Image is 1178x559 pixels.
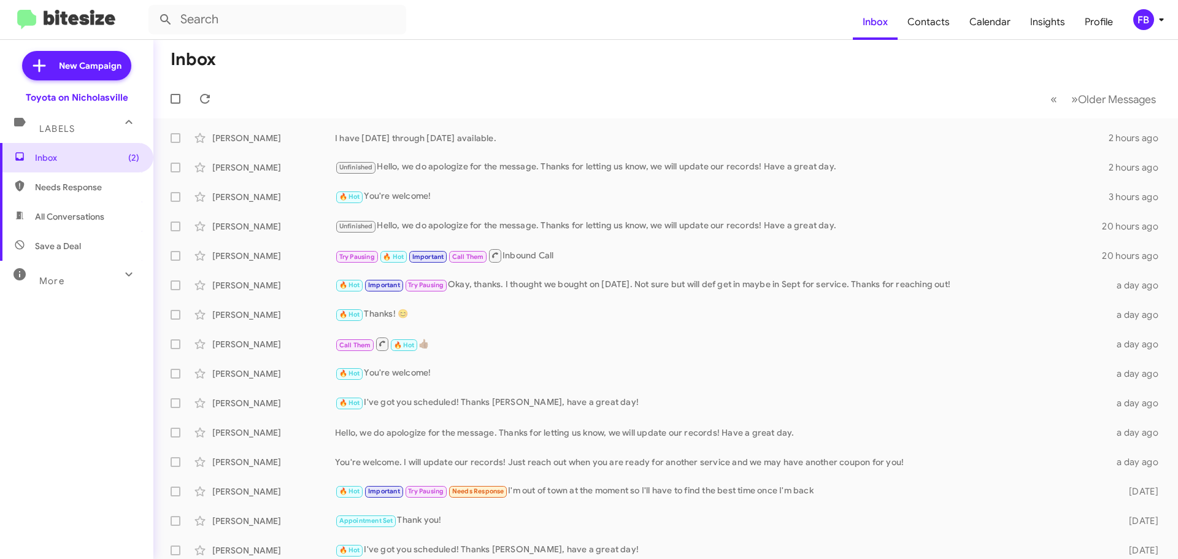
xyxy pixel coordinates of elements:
[148,5,406,34] input: Search
[212,485,335,498] div: [PERSON_NAME]
[212,161,335,174] div: [PERSON_NAME]
[212,456,335,468] div: [PERSON_NAME]
[171,50,216,69] h1: Inbox
[335,307,1109,322] div: Thanks! 😊
[212,426,335,439] div: [PERSON_NAME]
[335,160,1109,174] div: Hello, we do apologize for the message. Thanks for letting us know, we will update our records! H...
[212,191,335,203] div: [PERSON_NAME]
[39,123,75,134] span: Labels
[1109,397,1168,409] div: a day ago
[1020,4,1075,40] a: Insights
[1109,456,1168,468] div: a day ago
[408,281,444,289] span: Try Pausing
[853,4,898,40] a: Inbox
[335,219,1102,233] div: Hello, we do apologize for the message. Thanks for letting us know, we will update our records! H...
[1064,87,1163,112] button: Next
[339,399,360,407] span: 🔥 Hot
[335,190,1109,204] div: You're welcome!
[339,310,360,318] span: 🔥 Hot
[1102,250,1168,262] div: 20 hours ago
[212,309,335,321] div: [PERSON_NAME]
[368,281,400,289] span: Important
[212,338,335,350] div: [PERSON_NAME]
[212,220,335,233] div: [PERSON_NAME]
[335,366,1109,380] div: You're welcome!
[339,341,371,349] span: Call Them
[1109,191,1168,203] div: 3 hours ago
[898,4,960,40] a: Contacts
[368,487,400,495] span: Important
[1043,87,1064,112] button: Previous
[1133,9,1154,30] div: FB
[335,278,1109,292] div: Okay, thanks. I thought we bought on [DATE]. Not sure but will def get in maybe in Sept for servi...
[335,396,1109,410] div: I've got you scheduled! Thanks [PERSON_NAME], have a great day!
[1050,91,1057,107] span: «
[339,222,373,230] span: Unfinished
[335,336,1109,352] div: 👍🏽
[339,546,360,554] span: 🔥 Hot
[339,163,373,171] span: Unfinished
[960,4,1020,40] a: Calendar
[335,426,1109,439] div: Hello, we do apologize for the message. Thanks for letting us know, we will update our records! H...
[1102,220,1168,233] div: 20 hours ago
[128,152,139,164] span: (2)
[1071,91,1078,107] span: »
[1109,544,1168,557] div: [DATE]
[1078,93,1156,106] span: Older Messages
[339,517,393,525] span: Appointment Set
[335,132,1109,144] div: I have [DATE] through [DATE] available.
[412,253,444,261] span: Important
[1123,9,1165,30] button: FB
[335,456,1109,468] div: You're welcome. I will update our records! Just reach out when you are ready for another service ...
[212,368,335,380] div: [PERSON_NAME]
[212,132,335,144] div: [PERSON_NAME]
[35,152,139,164] span: Inbox
[452,487,504,495] span: Needs Response
[1109,515,1168,527] div: [DATE]
[339,253,375,261] span: Try Pausing
[22,51,131,80] a: New Campaign
[452,253,484,261] span: Call Them
[212,250,335,262] div: [PERSON_NAME]
[408,487,444,495] span: Try Pausing
[26,91,128,104] div: Toyota on Nicholasville
[339,487,360,495] span: 🔥 Hot
[212,544,335,557] div: [PERSON_NAME]
[339,369,360,377] span: 🔥 Hot
[339,193,360,201] span: 🔥 Hot
[212,515,335,527] div: [PERSON_NAME]
[1044,87,1163,112] nav: Page navigation example
[1109,338,1168,350] div: a day ago
[39,276,64,287] span: More
[212,397,335,409] div: [PERSON_NAME]
[339,281,360,289] span: 🔥 Hot
[335,543,1109,557] div: I've got you scheduled! Thanks [PERSON_NAME], have a great day!
[35,240,81,252] span: Save a Deal
[1109,426,1168,439] div: a day ago
[1109,132,1168,144] div: 2 hours ago
[394,341,415,349] span: 🔥 Hot
[335,514,1109,528] div: Thank you!
[383,253,404,261] span: 🔥 Hot
[59,60,121,72] span: New Campaign
[212,279,335,291] div: [PERSON_NAME]
[1075,4,1123,40] a: Profile
[1109,368,1168,380] div: a day ago
[35,181,139,193] span: Needs Response
[335,248,1102,263] div: Inbound Call
[1109,279,1168,291] div: a day ago
[1109,485,1168,498] div: [DATE]
[1109,161,1168,174] div: 2 hours ago
[35,210,104,223] span: All Conversations
[1109,309,1168,321] div: a day ago
[335,484,1109,498] div: I'm out of town at the moment so I'll have to find the best time once I'm back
